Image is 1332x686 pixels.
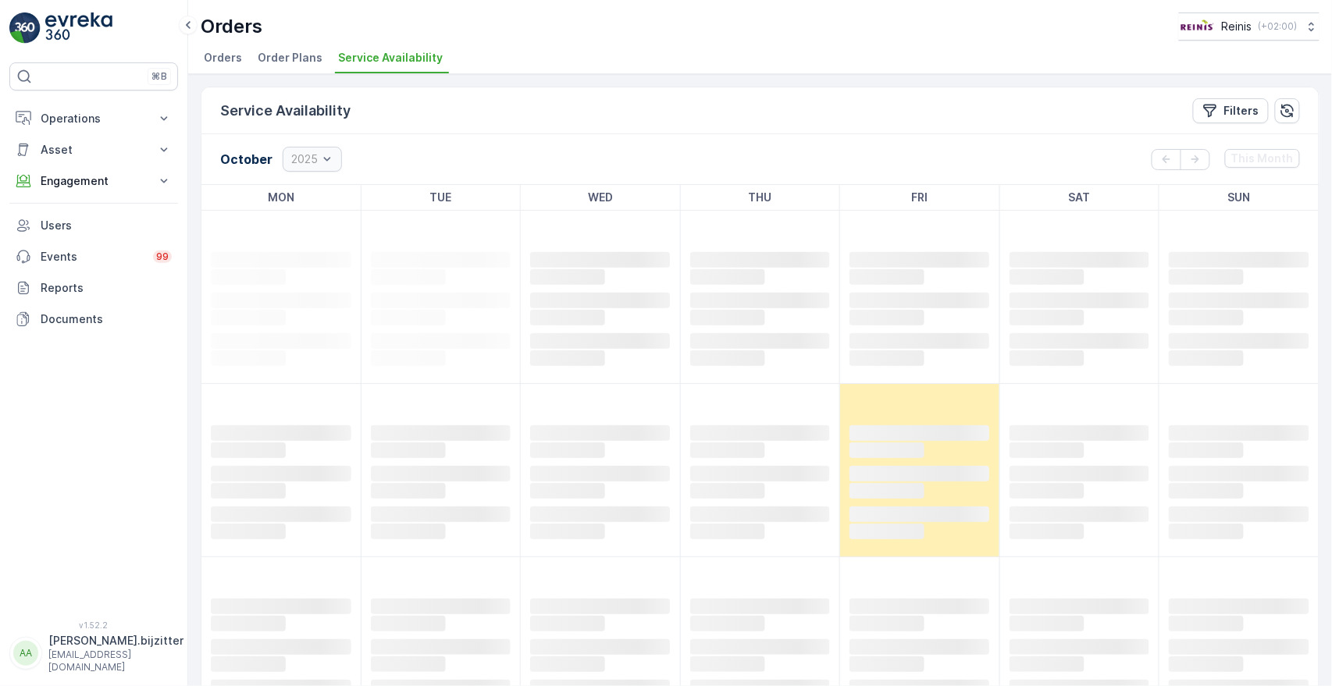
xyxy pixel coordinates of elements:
[1068,190,1090,205] p: Sat
[9,620,178,630] span: v 1.52.2
[745,188,775,207] a: Thursday
[338,50,443,66] span: Service Availability
[1259,20,1298,33] p: ( +02:00 )
[208,211,354,357] a: September 29, 2025
[9,633,178,674] button: AA[PERSON_NAME].bijzitter[EMAIL_ADDRESS][DOMAIN_NAME]
[9,304,178,335] a: Documents
[208,384,354,531] a: October 6, 2025
[41,142,147,158] p: Asset
[687,211,833,357] a: October 2, 2025
[1225,188,1254,207] a: Sunday
[521,211,680,384] td: October 1, 2025
[258,50,322,66] span: Order Plans
[999,211,1159,384] td: October 4, 2025
[585,188,616,207] a: Wednesday
[201,14,262,39] p: Orders
[9,165,178,197] button: Engagement
[368,211,514,357] a: September 30, 2025
[48,649,183,674] p: [EMAIL_ADDRESS][DOMAIN_NAME]
[41,173,147,189] p: Engagement
[9,272,178,304] a: Reports
[908,188,931,207] a: Friday
[846,211,992,357] a: October 3, 2025
[41,249,144,265] p: Events
[201,211,361,384] td: September 29, 2025
[41,218,172,233] p: Users
[1166,211,1312,357] a: October 5, 2025
[1006,384,1152,531] a: October 11, 2025
[9,134,178,165] button: Asset
[268,190,294,205] p: Mon
[156,251,169,263] p: 99
[427,188,455,207] a: Tuesday
[41,111,147,126] p: Operations
[220,100,351,122] p: Service Availability
[1222,19,1252,34] p: Reinis
[1225,149,1300,168] button: This Month
[527,211,673,357] a: October 1, 2025
[220,150,272,169] p: October
[9,241,178,272] a: Events99
[846,384,992,531] a: October 10, 2025
[9,103,178,134] button: Operations
[45,12,112,44] img: logo_light-DOdMpM7g.png
[204,50,242,66] span: Orders
[41,311,172,327] p: Documents
[527,384,673,531] a: October 8, 2025
[151,70,167,83] p: ⌘B
[1228,190,1251,205] p: Sun
[13,641,38,666] div: AA
[9,210,178,241] a: Users
[687,384,833,531] a: October 9, 2025
[48,633,183,649] p: [PERSON_NAME].bijzitter
[1159,211,1319,384] td: October 5, 2025
[361,384,520,557] td: October 7, 2025
[1159,384,1319,557] td: October 12, 2025
[368,384,514,531] a: October 7, 2025
[748,190,771,205] p: Thu
[265,188,297,207] a: Monday
[1224,103,1259,119] p: Filters
[1065,188,1093,207] a: Saturday
[430,190,452,205] p: Tue
[588,190,613,205] p: Wed
[9,12,41,44] img: logo
[201,384,361,557] td: October 6, 2025
[361,211,520,384] td: September 30, 2025
[680,211,839,384] td: October 2, 2025
[1179,18,1216,35] img: Reinis-Logo-Vrijstaand_Tekengebied-1-copy2_aBO4n7j.png
[1006,211,1152,357] a: October 4, 2025
[41,280,172,296] p: Reports
[680,384,839,557] td: October 9, 2025
[840,211,999,384] td: October 3, 2025
[999,384,1159,557] td: October 11, 2025
[521,384,680,557] td: October 8, 2025
[840,384,999,557] td: October 10, 2025
[1166,384,1312,531] a: October 12, 2025
[1193,98,1269,123] button: Filters
[911,190,928,205] p: Fri
[1231,151,1294,166] p: This Month
[1179,12,1320,41] button: Reinis(+02:00)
